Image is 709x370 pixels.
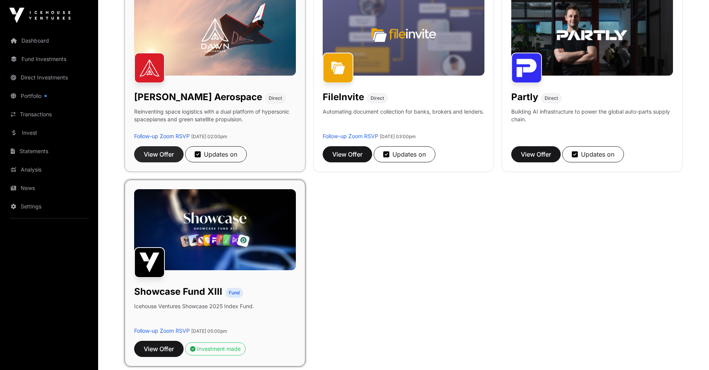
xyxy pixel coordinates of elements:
button: Updates on [562,146,624,162]
p: Building AI infrastructure to power the global auto-parts supply chain. [511,108,673,132]
div: Updates on [572,150,614,159]
img: Showcase Fund XIII [134,247,165,278]
span: View Offer [144,344,174,353]
div: Updates on [195,150,237,159]
a: Transactions [6,106,92,123]
a: Direct Investments [6,69,92,86]
img: Partly [511,53,542,83]
img: Dawn Aerospace [134,53,165,83]
span: View Offer [521,150,551,159]
span: View Offer [332,150,363,159]
p: Automating document collection for banks, brokers and lenders. [323,108,484,132]
button: Updates on [185,146,247,162]
img: Icehouse Ventures Logo [9,8,71,23]
h1: Showcase Fund XIII [134,286,222,298]
button: View Offer [511,146,561,162]
span: [DATE] 05:00pm [191,328,227,334]
h1: FileInvite [323,91,364,103]
span: [DATE] 02:00pm [191,134,227,139]
span: [DATE] 03:00pm [380,134,416,139]
span: Fund [229,290,240,296]
a: Follow-up Zoom RSVP [134,327,190,334]
a: Settings [6,198,92,215]
a: Dashboard [6,32,92,49]
span: View Offer [144,150,174,159]
img: FileInvite [323,53,353,83]
button: Updates on [374,146,435,162]
a: Invest [6,124,92,141]
img: Showcase-Fund-Banner-1.jpg [134,189,296,270]
a: Analysis [6,161,92,178]
a: Follow-up Zoom RSVP [323,133,378,139]
div: Updates on [383,150,426,159]
p: Reinventing space logistics with a dual platform of hypersonic spaceplanes and green satellite pr... [134,108,296,132]
iframe: Chat Widget [671,333,709,370]
h1: [PERSON_NAME] Aerospace [134,91,262,103]
a: Statements [6,143,92,160]
span: Direct [269,95,282,101]
button: Investment made [185,342,246,355]
a: Follow-up Zoom RSVP [134,133,190,139]
button: View Offer [134,341,184,357]
span: Direct [545,95,558,101]
button: View Offer [323,146,372,162]
a: Fund Investments [6,51,92,68]
div: Investment made [190,345,241,353]
span: Direct [371,95,384,101]
button: View Offer [134,146,184,162]
p: Icehouse Ventures Showcase 2025 Index Fund. [134,302,254,310]
a: News [6,180,92,197]
a: Portfolio [6,88,92,104]
h1: Partly [511,91,538,103]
